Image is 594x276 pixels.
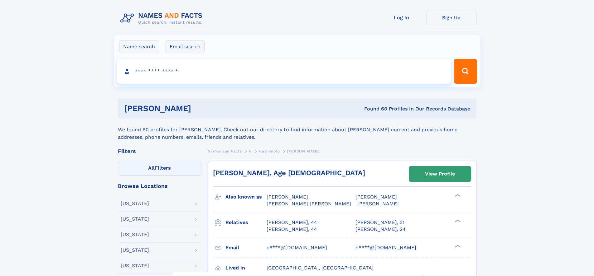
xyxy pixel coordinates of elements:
[121,201,149,206] div: [US_STATE]
[249,147,252,155] a: H
[118,148,201,154] div: Filters
[166,40,205,53] label: Email search
[118,10,208,27] img: Logo Names and Facts
[267,201,351,207] span: [PERSON_NAME] [PERSON_NAME]
[278,105,470,112] div: Found 60 Profiles In Our Records Database
[119,40,159,53] label: Name search
[267,219,317,226] a: [PERSON_NAME], 44
[118,161,201,176] label: Filters
[355,219,404,226] a: [PERSON_NAME], 21
[118,183,201,189] div: Browse Locations
[357,201,399,207] span: [PERSON_NAME]
[355,194,397,200] span: [PERSON_NAME]
[453,219,461,223] div: ❯
[287,149,320,153] span: [PERSON_NAME]
[259,149,280,153] span: Hashimoto
[148,165,155,171] span: All
[259,147,280,155] a: Hashimoto
[121,232,149,237] div: [US_STATE]
[377,10,427,25] a: Log In
[355,226,406,233] a: [PERSON_NAME], 24
[267,265,374,271] span: [GEOGRAPHIC_DATA], [GEOGRAPHIC_DATA]
[121,217,149,222] div: [US_STATE]
[427,10,476,25] a: Sign Up
[267,226,317,233] a: [PERSON_NAME], 44
[453,244,461,248] div: ❯
[225,192,267,202] h3: Also known as
[121,248,149,253] div: [US_STATE]
[117,59,451,84] input: search input
[208,147,242,155] a: Names and Facts
[267,194,308,200] span: [PERSON_NAME]
[124,105,278,112] h1: [PERSON_NAME]
[225,217,267,228] h3: Relatives
[121,263,149,268] div: [US_STATE]
[453,194,461,198] div: ❯
[225,242,267,253] h3: Email
[225,263,267,273] h3: Lived in
[409,166,471,181] a: View Profile
[118,119,476,141] div: We found 60 profiles for [PERSON_NAME]. Check out our directory to find information about [PERSON...
[249,149,252,153] span: H
[454,59,477,84] button: Search Button
[425,167,455,181] div: View Profile
[213,169,365,177] a: [PERSON_NAME], Age [DEMOGRAPHIC_DATA]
